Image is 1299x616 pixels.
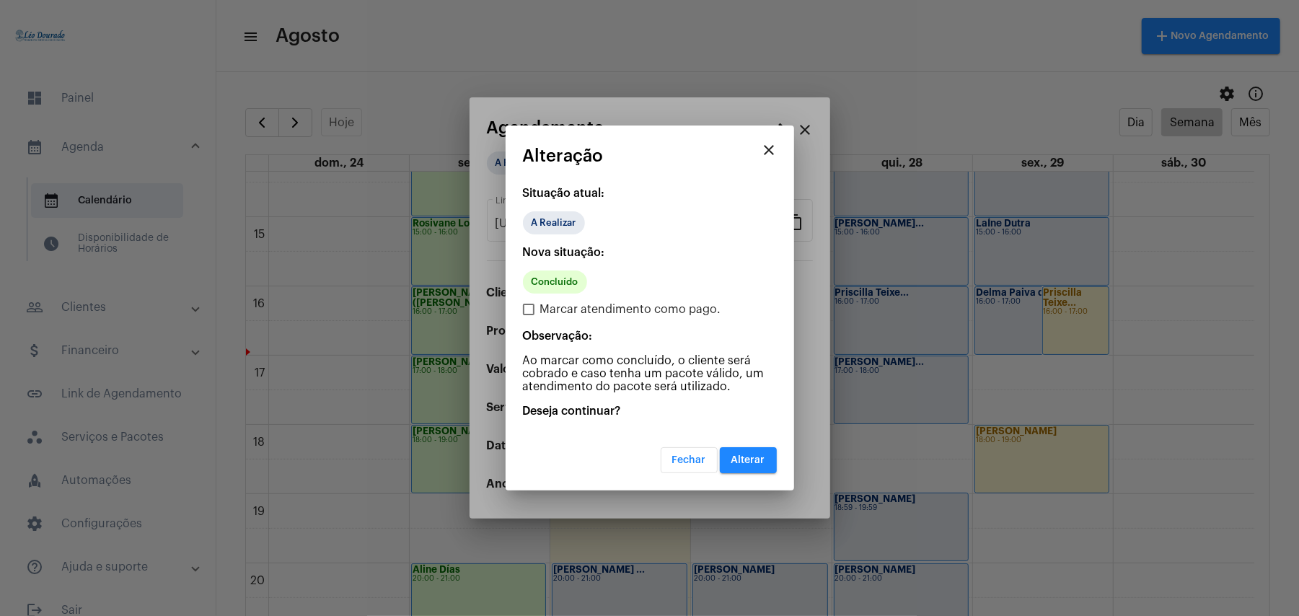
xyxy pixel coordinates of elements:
[731,455,765,465] span: Alterar
[761,141,778,159] mat-icon: close
[523,246,777,259] p: Nova situação:
[672,455,706,465] span: Fechar
[523,405,777,418] p: Deseja continuar?
[523,211,585,234] mat-chip: A Realizar
[661,447,718,473] button: Fechar
[523,354,777,393] p: Ao marcar como concluído, o cliente será cobrado e caso tenha um pacote válido, um atendimento do...
[523,187,777,200] p: Situação atual:
[523,270,587,294] mat-chip: Concluído
[523,330,777,343] p: Observação:
[523,146,604,165] span: Alteração
[540,301,721,318] span: Marcar atendimento como pago.
[720,447,777,473] button: Alterar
